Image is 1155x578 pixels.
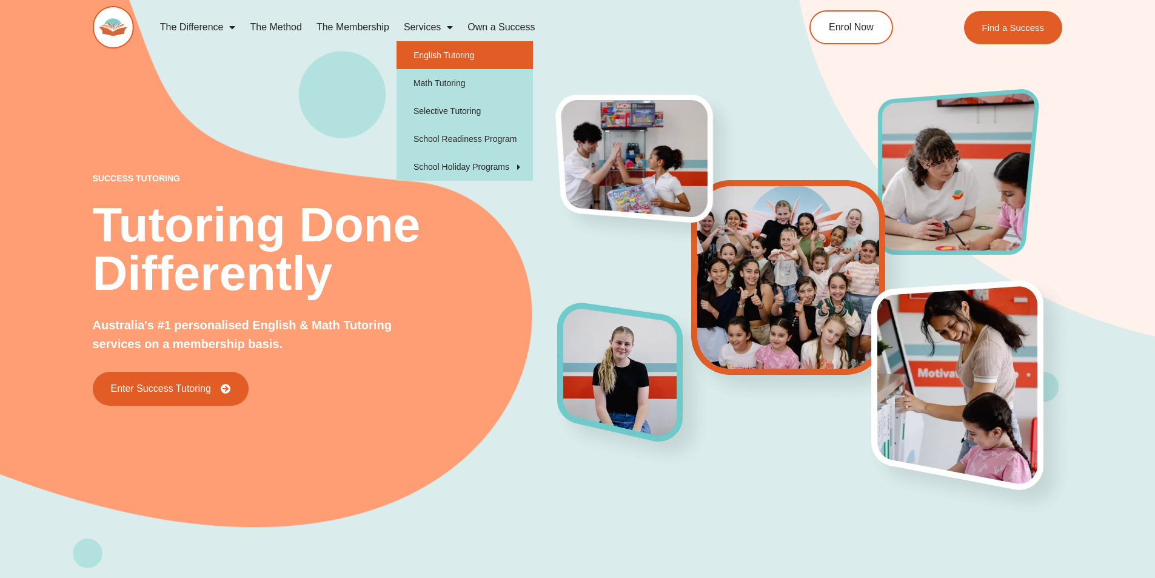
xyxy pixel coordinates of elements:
span: Find a Success [982,23,1045,32]
a: Enter Success Tutoring [93,372,249,406]
a: The Method [243,13,309,41]
a: Math Tutoring [397,69,533,97]
p: Australia's #1 personalised English & Math Tutoring services on a membership basis. [93,316,433,354]
iframe: Chat Widget [953,441,1155,578]
a: Services [397,13,460,41]
h2: Tutoring Done Differently [93,201,558,298]
a: School Holiday Programs [397,153,533,181]
span: Enter Success Tutoring [111,384,211,394]
a: The Difference [153,13,243,41]
span: Enrol Now [829,22,874,32]
a: Selective Tutoring [397,97,533,125]
a: Own a Success [460,13,542,41]
p: success tutoring [93,174,558,183]
a: Find a Success [964,11,1063,44]
a: School Readiness Program [397,125,533,153]
nav: Menu [153,13,754,41]
a: Enrol Now [809,10,893,44]
a: English Tutoring [397,41,533,69]
ul: Services [397,41,533,181]
a: The Membership [309,13,397,41]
